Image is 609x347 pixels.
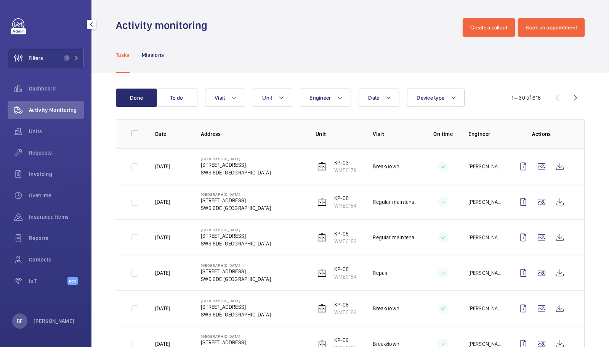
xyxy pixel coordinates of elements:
[511,94,541,102] div: 1 – 30 of 616
[317,268,327,278] img: elevator.svg
[201,157,271,161] p: [GEOGRAPHIC_DATA]
[201,339,271,346] p: [STREET_ADDRESS]
[373,234,418,241] p: Regular maintenance
[468,269,502,277] p: [PERSON_NAME]
[155,269,170,277] p: [DATE]
[334,336,357,344] p: KP-09
[373,198,418,206] p: Regular maintenance
[334,166,356,174] p: WME0179
[373,305,399,312] p: Breakdown
[373,130,418,138] p: Visit
[334,237,357,245] p: WME0182
[317,304,327,313] img: elevator.svg
[201,268,271,275] p: [STREET_ADDRESS]
[334,202,357,210] p: WME0184
[29,128,84,135] span: Units
[215,95,225,101] span: Visit
[253,89,292,107] button: Unit
[29,149,84,157] span: Requests
[29,256,84,263] span: Contacts
[468,198,502,206] p: [PERSON_NAME]
[468,130,502,138] p: Engineer
[116,51,130,59] p: Tasks
[368,95,379,101] span: Date
[201,240,271,247] p: SW9 6DE [GEOGRAPHIC_DATA]
[29,106,84,114] span: Activity Monitoring
[201,299,271,303] p: [GEOGRAPHIC_DATA]
[468,163,502,170] p: [PERSON_NAME]
[201,303,271,311] p: [STREET_ADDRESS]
[201,204,271,212] p: SW9 6DE [GEOGRAPHIC_DATA]
[317,233,327,242] img: elevator.svg
[116,18,212,32] h1: Activity monitoring
[29,213,84,221] span: Insurance items
[155,198,170,206] p: [DATE]
[417,95,444,101] span: Device type
[34,317,75,325] p: [PERSON_NAME]
[29,234,84,242] span: Reports
[201,161,271,169] p: [STREET_ADDRESS]
[468,234,502,241] p: [PERSON_NAME]
[155,130,189,138] p: Date
[334,194,357,202] p: KP-08
[407,89,465,107] button: Device type
[17,317,22,325] p: BF
[334,273,357,281] p: WME0184
[334,230,357,237] p: KP-06
[317,197,327,207] img: elevator.svg
[201,197,271,204] p: [STREET_ADDRESS]
[317,162,327,171] img: elevator.svg
[201,228,271,232] p: [GEOGRAPHIC_DATA]
[463,18,515,37] button: Create a callout
[201,232,271,240] p: [STREET_ADDRESS]
[334,308,357,316] p: WME0184
[201,263,271,268] p: [GEOGRAPHIC_DATA]
[373,163,399,170] p: Breakdown
[205,89,245,107] button: Visit
[67,277,78,285] span: Beta
[334,265,357,273] p: KP-08
[262,95,272,101] span: Unit
[334,301,357,308] p: KP-08
[201,275,271,283] p: SW9 6DE [GEOGRAPHIC_DATA]
[468,305,502,312] p: [PERSON_NAME]
[334,159,356,166] p: KP-03
[116,89,157,107] button: Done
[29,85,84,92] span: Dashboard
[430,130,456,138] p: On time
[201,169,271,176] p: SW9 6DE [GEOGRAPHIC_DATA]
[29,192,84,199] span: Overtime
[201,192,271,197] p: [GEOGRAPHIC_DATA]
[155,234,170,241] p: [DATE]
[201,334,271,339] p: [GEOGRAPHIC_DATA]
[8,49,84,67] button: Filters1
[155,163,170,170] p: [DATE]
[64,55,70,61] span: 1
[156,89,197,107] button: To do
[201,130,303,138] p: Address
[514,130,569,138] p: Actions
[29,54,43,62] span: Filters
[29,277,67,285] span: IoT
[518,18,585,37] button: Book an appointment
[316,130,361,138] p: Unit
[29,170,84,178] span: Invoicing
[373,269,388,277] p: Repair
[300,89,351,107] button: Engineer
[309,95,331,101] span: Engineer
[359,89,399,107] button: Date
[142,51,164,59] p: Missions
[155,305,170,312] p: [DATE]
[201,311,271,318] p: SW9 6DE [GEOGRAPHIC_DATA]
